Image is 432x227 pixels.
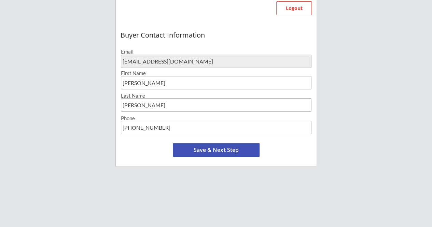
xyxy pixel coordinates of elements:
[121,93,311,98] div: Last Name
[121,71,311,76] div: First Name
[173,143,260,157] button: Save & Next Step
[121,31,312,39] div: Buyer Contact Information
[121,49,311,54] div: Email
[276,1,312,15] button: Logout
[121,116,311,121] div: Phone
